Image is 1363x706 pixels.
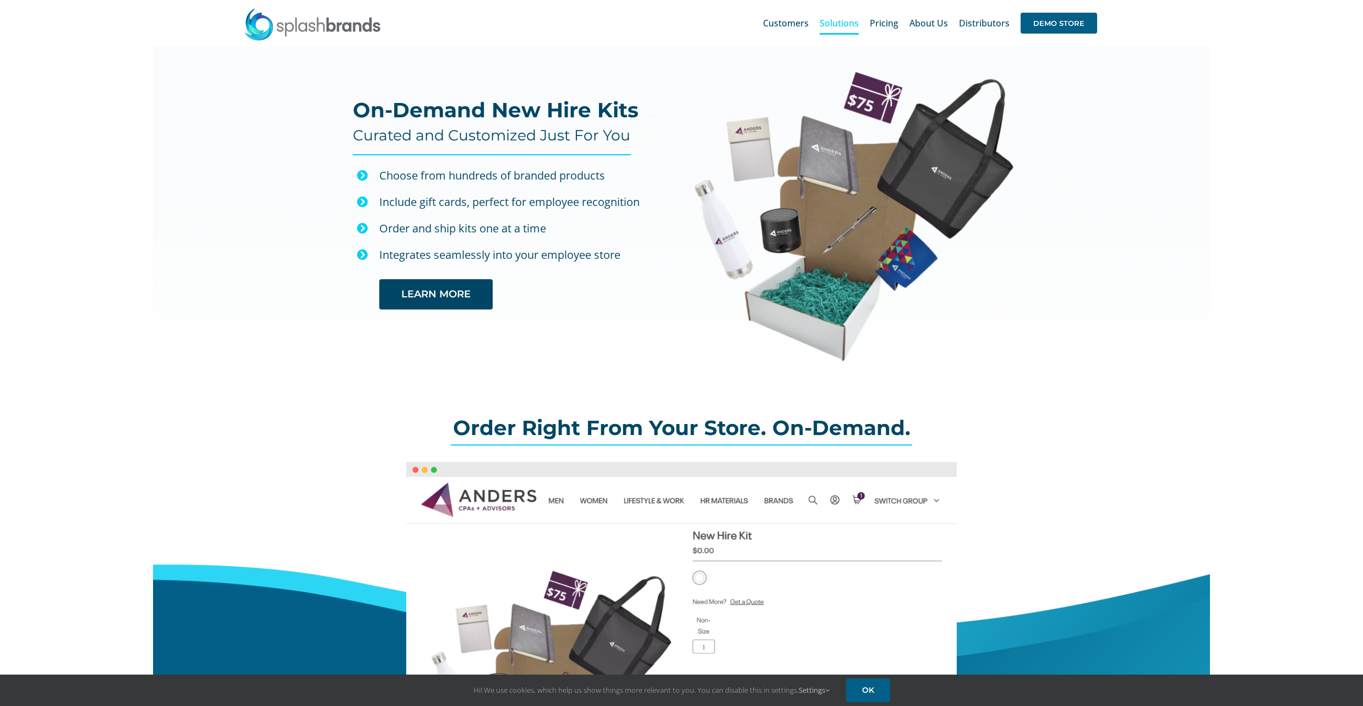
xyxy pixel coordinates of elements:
img: Anders New Hire Kit Web Image-01 [694,70,1014,362]
a: Customers [763,6,809,41]
a: Distributors [959,6,1010,41]
div: Choose from hundreds of branded products [379,166,662,185]
p: Order and ship kits one at a time [379,219,662,238]
span: Solutions [820,19,859,28]
h2: On-Demand New Hire Kits [353,99,639,121]
img: SplashBrands.com Logo [244,8,381,41]
a: OK [846,678,890,702]
a: Settings [799,685,830,695]
a: Pricing [870,6,898,41]
a: LEARN MORE [379,279,493,309]
p: Integrates seamlessly into your employee store [379,246,662,264]
span: Order Right From Your Store. On-Demand. [453,415,911,440]
span: Customers [763,19,809,28]
div: Include gift cards, perfect for employee recognition [379,193,662,211]
span: DEMO STORE [1021,13,1097,34]
span: Hi! We use cookies, which help us show things more relevant to you. You can disable this in setti... [473,685,830,695]
h4: Curated and Customized Just For You [353,127,630,144]
span: LEARN MORE [401,289,471,300]
span: Distributors [959,19,1010,28]
a: DEMO STORE [1021,6,1097,41]
span: About Us [909,19,948,28]
nav: Main Menu [763,6,1097,41]
span: Pricing [870,19,898,28]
